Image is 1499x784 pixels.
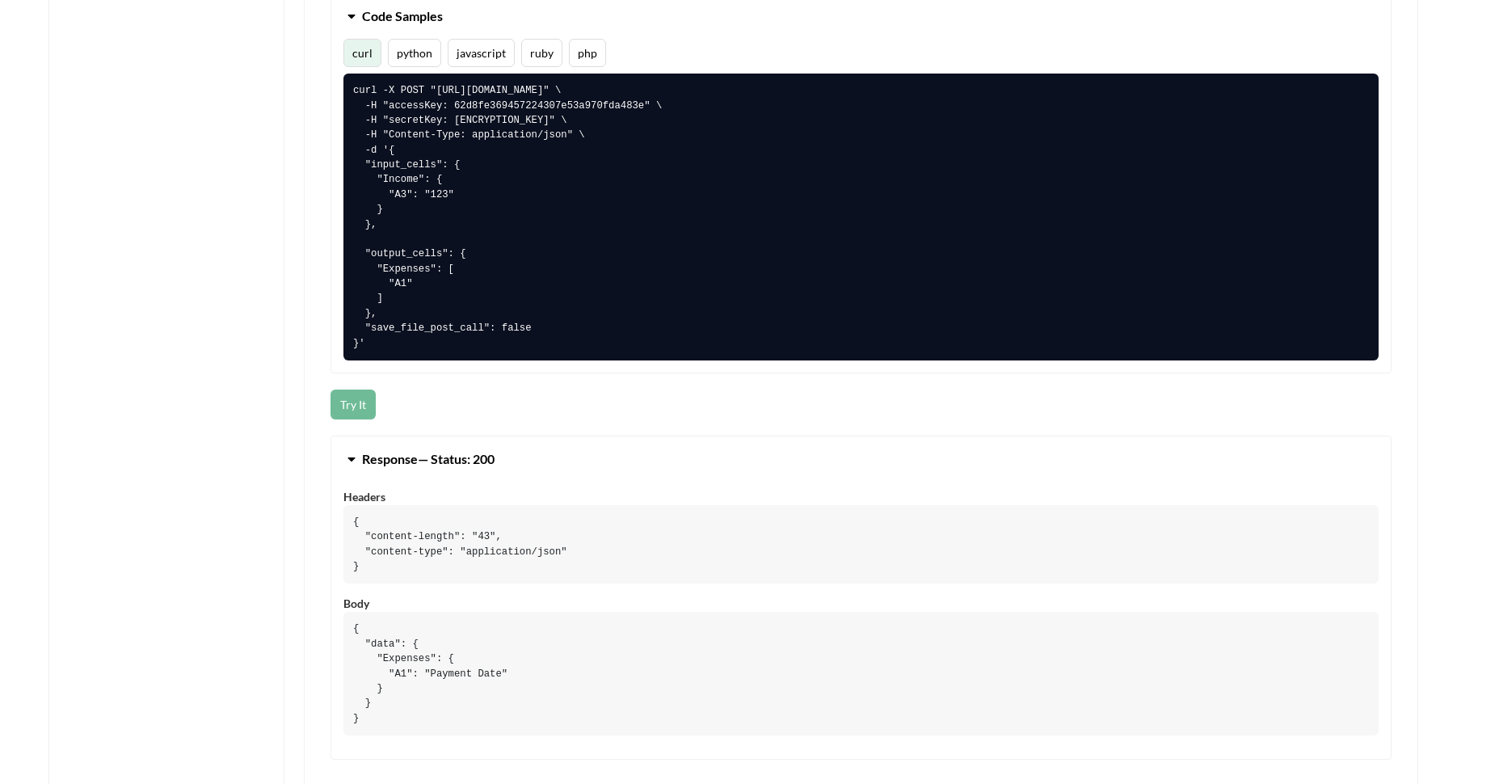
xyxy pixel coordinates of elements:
[331,436,1391,482] button: Response— Status: 200
[569,39,606,67] button: php
[343,74,1379,360] pre: curl -X POST "[URL][DOMAIN_NAME]" \ -H "accessKey: 62d8fe369457224307e53a970fda483e" \ -H "secret...
[388,39,441,67] button: python
[331,390,376,419] button: Try It
[343,505,1379,584] pre: { "content-length": "43", "content-type": "application/json" }
[521,39,562,67] button: ruby
[343,39,381,67] button: curl
[448,39,515,67] button: javascript
[343,612,1379,736] pre: { "data": { "Expenses": { "A1": "Payment Date" } } }
[343,488,1379,505] div: Headers
[362,451,495,466] span: Response — Status: 200
[343,595,1379,612] div: Body
[362,8,443,23] span: Code Samples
